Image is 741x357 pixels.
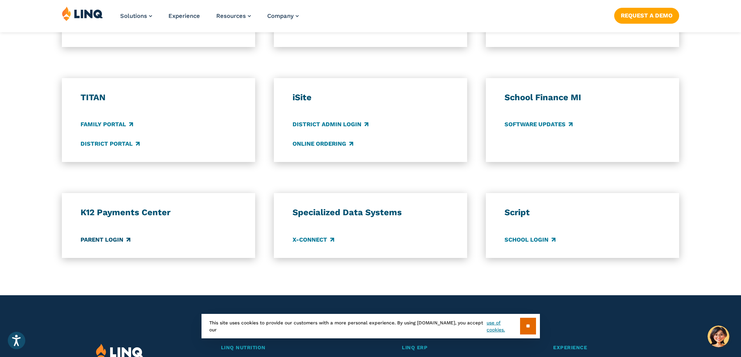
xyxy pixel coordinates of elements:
a: X-Connect [293,235,334,244]
a: Family Portal [81,120,133,129]
a: District Admin Login [293,120,368,129]
a: Online Ordering [293,139,353,148]
img: LINQ | K‑12 Software [62,6,103,21]
h3: iSite [293,92,449,103]
button: Hello, have a question? Let’s chat. [708,326,729,347]
h3: Script [505,207,661,218]
h3: Specialized Data Systems [293,207,449,218]
span: Company [267,12,294,19]
a: Experience [168,12,200,19]
span: Resources [216,12,246,19]
nav: Button Navigation [614,6,679,23]
span: Solutions [120,12,147,19]
h3: School Finance MI [505,92,661,103]
div: This site uses cookies to provide our customers with a more personal experience. By using [DOMAIN... [201,314,540,338]
a: Company [267,12,299,19]
nav: Primary Navigation [120,6,299,32]
h3: TITAN [81,92,237,103]
a: Resources [216,12,251,19]
a: use of cookies. [487,319,520,333]
a: Software Updates [505,120,573,129]
a: Parent Login [81,235,130,244]
a: Request a Demo [614,8,679,23]
a: District Portal [81,139,140,148]
a: Solutions [120,12,152,19]
a: School Login [505,235,555,244]
h3: K12 Payments Center [81,207,237,218]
